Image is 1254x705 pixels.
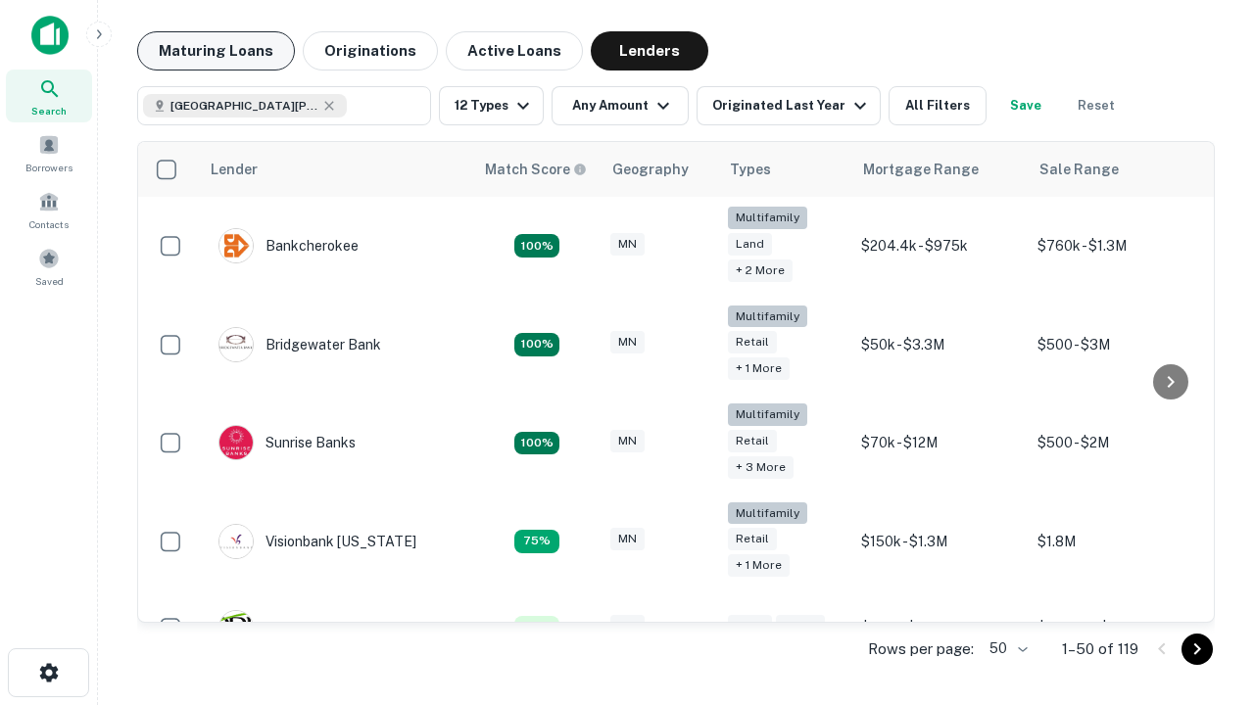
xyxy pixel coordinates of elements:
td: $500 - $2M [1028,394,1204,493]
img: picture [219,328,253,361]
img: capitalize-icon.png [31,16,69,55]
td: $394.7k - $3.6M [1028,590,1204,665]
button: Reset [1065,86,1128,125]
td: $760k - $1.3M [1028,197,1204,296]
div: Originated Last Year [712,94,872,117]
img: picture [219,426,253,459]
th: Types [718,142,851,197]
a: Borrowers [6,126,92,179]
p: Rows per page: [868,637,974,661]
img: picture [219,611,253,644]
img: picture [219,525,253,558]
th: Sale Range [1028,142,1204,197]
button: Lenders [591,31,708,70]
div: MN [610,615,645,637]
div: Visionbank [US_STATE] [218,524,416,559]
th: Mortgage Range [851,142,1028,197]
div: [GEOGRAPHIC_DATA] [218,610,410,645]
div: + 1 more [728,554,790,577]
div: + 2 more [728,259,793,282]
div: + 3 more [728,456,794,479]
td: $500 - $3M [1028,296,1204,395]
button: Active Loans [446,31,583,70]
button: Any Amount [552,86,689,125]
div: Retail [728,430,777,452]
div: Mortgage Range [863,158,979,181]
div: Retail [728,331,777,353]
h6: Match Score [485,159,583,180]
span: [GEOGRAPHIC_DATA][PERSON_NAME], [GEOGRAPHIC_DATA], [GEOGRAPHIC_DATA] [170,97,317,115]
button: All Filters [889,86,987,125]
th: Geography [601,142,718,197]
p: 1–50 of 119 [1062,637,1138,661]
td: $150k - $1.3M [851,493,1028,591]
th: Lender [199,142,473,197]
button: Save your search to get updates of matches that match your search criteria. [994,86,1057,125]
div: Multifamily [728,403,807,426]
button: Originations [303,31,438,70]
div: Multifamily [728,207,807,229]
th: Capitalize uses an advanced AI algorithm to match your search with the best lender. The match sco... [473,142,601,197]
div: Sale Range [1039,158,1119,181]
div: Matching Properties: 10, hasApolloMatch: undefined [514,616,559,639]
span: Contacts [29,216,69,232]
div: Multifamily [728,502,807,525]
div: 50 [982,634,1031,663]
a: Saved [6,240,92,293]
div: Bridgewater Bank [218,327,381,362]
div: Retail [728,528,777,550]
div: Types [730,158,771,181]
div: MN [610,528,645,550]
span: Saved [35,273,64,289]
div: Geography [612,158,689,181]
button: 12 Types [439,86,544,125]
div: Matching Properties: 22, hasApolloMatch: undefined [514,333,559,356]
button: Maturing Loans [137,31,295,70]
div: Multifamily [728,305,807,328]
iframe: Chat Widget [1156,548,1254,642]
div: Sunrise Banks [218,425,356,460]
span: Borrowers [25,160,72,175]
div: MN [610,233,645,256]
button: Originated Last Year [697,86,881,125]
div: Matching Properties: 18, hasApolloMatch: undefined [514,234,559,258]
td: $70k - $12M [851,394,1028,493]
td: $3.1M - $16.1M [851,590,1028,665]
div: MN [610,430,645,452]
div: Matching Properties: 31, hasApolloMatch: undefined [514,432,559,455]
a: Contacts [6,183,92,236]
div: Matching Properties: 13, hasApolloMatch: undefined [514,530,559,553]
div: Lender [211,158,258,181]
div: Land [728,233,772,256]
div: Land [728,615,772,637]
a: Search [6,70,92,122]
span: Search [31,103,67,118]
div: Capitalize uses an advanced AI algorithm to match your search with the best lender. The match sco... [485,159,587,180]
img: picture [219,229,253,262]
td: $50k - $3.3M [851,296,1028,395]
div: Retail [776,615,825,637]
div: MN [610,331,645,353]
td: $1.8M [1028,493,1204,591]
div: + 1 more [728,357,790,380]
div: Bankcherokee [218,228,359,263]
button: Go to next page [1182,634,1213,665]
td: $204.4k - $975k [851,197,1028,296]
